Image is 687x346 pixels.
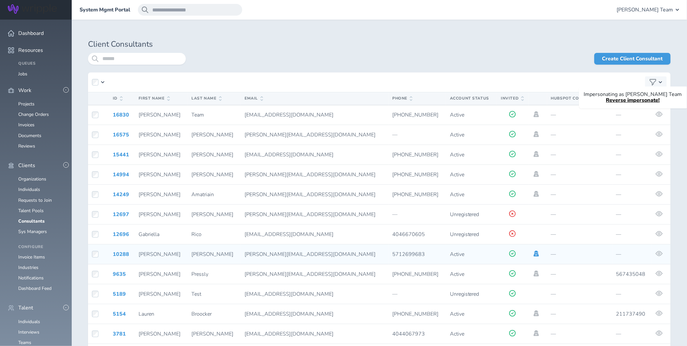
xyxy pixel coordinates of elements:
h1: Client Consultants [88,40,671,49]
img: Wripple [8,4,57,14]
button: - [63,305,69,310]
span: [PHONE_NUMBER] [392,171,439,178]
a: Consultants [18,218,45,224]
a: Reviews [18,143,35,149]
p: — [392,132,442,138]
p: — [616,291,648,297]
span: [PERSON_NAME] [191,330,233,338]
a: Impersonate [533,191,540,197]
span: [EMAIL_ADDRESS][DOMAIN_NAME] [245,330,334,338]
a: Teams [18,339,31,346]
a: 10288 [113,251,129,258]
a: Change Orders [18,111,49,118]
span: Talent [18,305,33,311]
p: — [551,132,608,138]
a: Impersonate [533,271,540,276]
span: [EMAIL_ADDRESS][DOMAIN_NAME] [245,151,334,158]
a: 12697 [113,211,129,218]
p: — [616,231,648,237]
span: Lauren [139,310,154,318]
span: Invited [501,96,524,101]
button: [PERSON_NAME] Team [617,4,679,16]
span: [PHONE_NUMBER] [392,271,439,278]
span: [PHONE_NUMBER] [392,310,439,318]
a: 5189 [113,291,126,298]
a: Individuals [18,319,40,325]
a: Invoice Items [18,254,45,260]
p: — [551,192,608,197]
a: Dashboard Feed [18,285,52,291]
span: Broocker [191,310,212,318]
a: 16575 [113,131,129,138]
span: Email [245,96,263,101]
a: Impersonate [533,310,540,316]
span: Resources [18,47,43,53]
button: - [63,87,69,93]
p: — [551,212,608,217]
p: — [551,291,608,297]
span: Account Status [450,96,489,101]
span: [PERSON_NAME] Team [617,7,673,13]
a: System Mgmt Portal [80,7,130,13]
a: 15441 [113,151,129,158]
a: 14249 [113,191,129,198]
a: 3781 [113,330,126,338]
p: — [392,212,442,217]
span: [PHONE_NUMBER] [392,191,439,198]
span: [PERSON_NAME] [139,271,181,278]
span: Hubspot Contact Id [551,96,605,101]
span: Phone [392,96,412,101]
span: [PERSON_NAME] [191,151,233,158]
a: 16830 [113,111,129,118]
span: Active [450,271,464,278]
span: Gabriella [139,231,159,238]
span: 5712699683 [392,251,425,258]
p: — [551,331,608,337]
span: Active [450,131,464,138]
span: First Name [139,96,170,101]
button: - [63,162,69,168]
a: 14994 [113,171,129,178]
a: Projects [18,101,35,107]
a: Jobs [18,71,27,77]
p: — [616,331,648,337]
span: 211737490 [616,310,646,318]
span: [PERSON_NAME][EMAIL_ADDRESS][DOMAIN_NAME] [245,131,376,138]
span: Clients [18,163,35,168]
span: Pressly [191,271,208,278]
span: [EMAIL_ADDRESS][DOMAIN_NAME] [245,291,334,298]
span: [PERSON_NAME] [191,131,233,138]
span: Amatriain [191,191,214,198]
p: — [616,152,648,158]
span: Active [450,171,464,178]
span: 4044067973 [392,330,425,338]
span: 567435048 [616,271,646,278]
a: Create Client Consultant [594,53,671,65]
span: Unregistered [450,291,479,298]
span: Last Name [191,96,221,101]
a: Notifications [18,275,44,281]
span: [PERSON_NAME] [139,171,181,178]
a: Organizations [18,176,46,182]
p: — [551,271,608,277]
span: [PERSON_NAME] [191,211,233,218]
h4: Configure [18,245,64,249]
span: 4046670605 [392,231,425,238]
span: Active [450,191,464,198]
span: Test [191,291,201,298]
span: Dashboard [18,30,44,36]
p: — [551,231,608,237]
span: [EMAIL_ADDRESS][DOMAIN_NAME] [245,111,334,118]
span: Unregistered [450,231,479,238]
a: Impersonate [533,151,540,157]
span: [PERSON_NAME] [139,151,181,158]
span: [PERSON_NAME] [191,251,233,258]
a: 12696 [113,231,129,238]
span: ID [113,96,123,101]
span: [EMAIL_ADDRESS][DOMAIN_NAME] [245,310,334,318]
a: Talent Pools [18,208,44,214]
a: Invoices [18,122,35,128]
span: Rico [191,231,202,238]
span: Active [450,111,464,118]
p: — [616,192,648,197]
